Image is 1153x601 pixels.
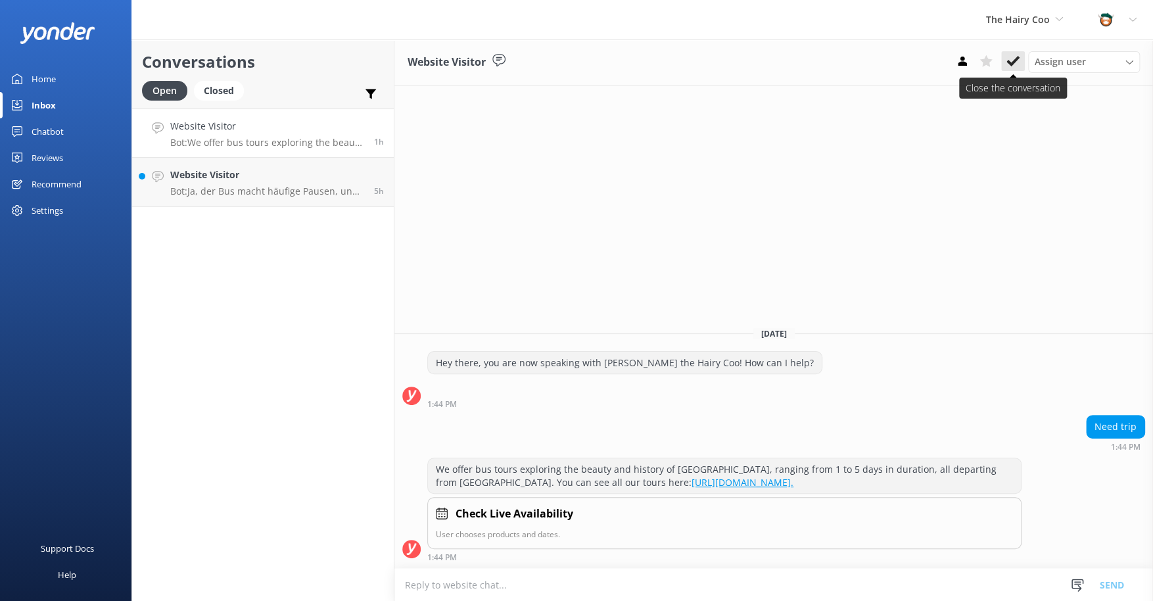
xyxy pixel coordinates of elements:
div: Chatbot [32,118,64,145]
p: Bot: We offer bus tours exploring the beauty and history of [GEOGRAPHIC_DATA], ranging from 1 to ... [170,137,364,149]
p: User chooses products and dates. [436,528,1013,541]
strong: 1:44 PM [427,554,457,562]
div: Sep 10 2025 01:44pm (UTC +01:00) Europe/Dublin [427,399,822,408]
div: Sep 10 2025 01:44pm (UTC +01:00) Europe/Dublin [427,552,1022,562]
div: Help [58,562,76,588]
div: Need trip [1087,416,1144,438]
div: Sep 10 2025 01:44pm (UTC +01:00) Europe/Dublin [1086,442,1145,451]
h4: Website Visitor [170,119,364,133]
div: Inbox [32,92,56,118]
span: Sep 10 2025 01:44pm (UTC +01:00) Europe/Dublin [374,136,384,147]
span: Sep 10 2025 10:19am (UTC +01:00) Europe/Dublin [374,185,384,197]
div: Hey there, you are now speaking with [PERSON_NAME] the Hairy Coo! How can I help? [428,352,822,374]
a: Open [142,83,194,97]
div: Settings [32,197,63,224]
div: Recommend [32,171,82,197]
div: Assign User [1028,51,1140,72]
h3: Website Visitor [408,54,486,71]
img: yonder-white-logo.png [20,22,95,44]
div: Reviews [32,145,63,171]
strong: 1:44 PM [427,400,457,408]
h2: Conversations [142,49,384,74]
div: Support Docs [41,535,94,562]
div: We offer bus tours exploring the beauty and history of [GEOGRAPHIC_DATA], ranging from 1 to 5 day... [428,458,1021,493]
h4: Website Visitor [170,168,364,182]
p: Bot: Ja, der Bus macht häufige Pausen, und an den meisten Stopps auf der Tour ist Essen [PERSON_N... [170,185,364,197]
span: The Hairy Coo [986,13,1050,26]
a: Website VisitorBot:Ja, der Bus macht häufige Pausen, und an den meisten Stopps auf der Tour ist E... [132,158,394,207]
span: Assign user [1035,55,1086,69]
a: Closed [194,83,250,97]
a: [URL][DOMAIN_NAME]. [692,476,793,489]
strong: 1:44 PM [1111,443,1141,451]
div: Home [32,66,56,92]
a: Website VisitorBot:We offer bus tours exploring the beauty and history of [GEOGRAPHIC_DATA], rang... [132,108,394,158]
div: Open [142,81,187,101]
div: Closed [194,81,244,101]
img: 457-1738239164.png [1096,10,1116,30]
span: [DATE] [753,328,795,339]
h4: Check Live Availability [456,506,573,523]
